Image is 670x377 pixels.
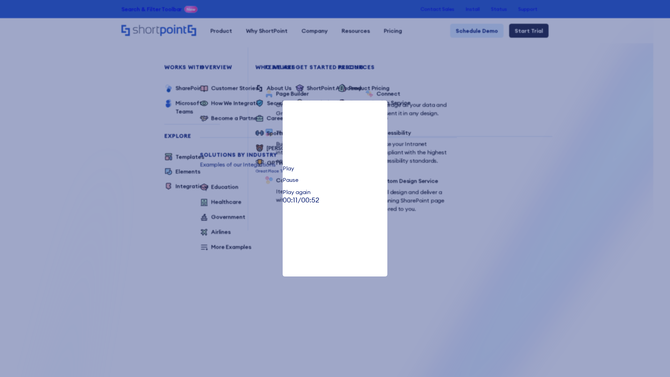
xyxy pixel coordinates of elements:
[283,195,387,205] p: /
[283,189,387,195] div: Play again
[283,177,387,183] div: Pause
[301,195,319,204] span: 00:52
[283,165,387,171] div: Play
[283,101,387,153] video: Your browser does not support the video tag.
[283,195,298,204] span: 00:11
